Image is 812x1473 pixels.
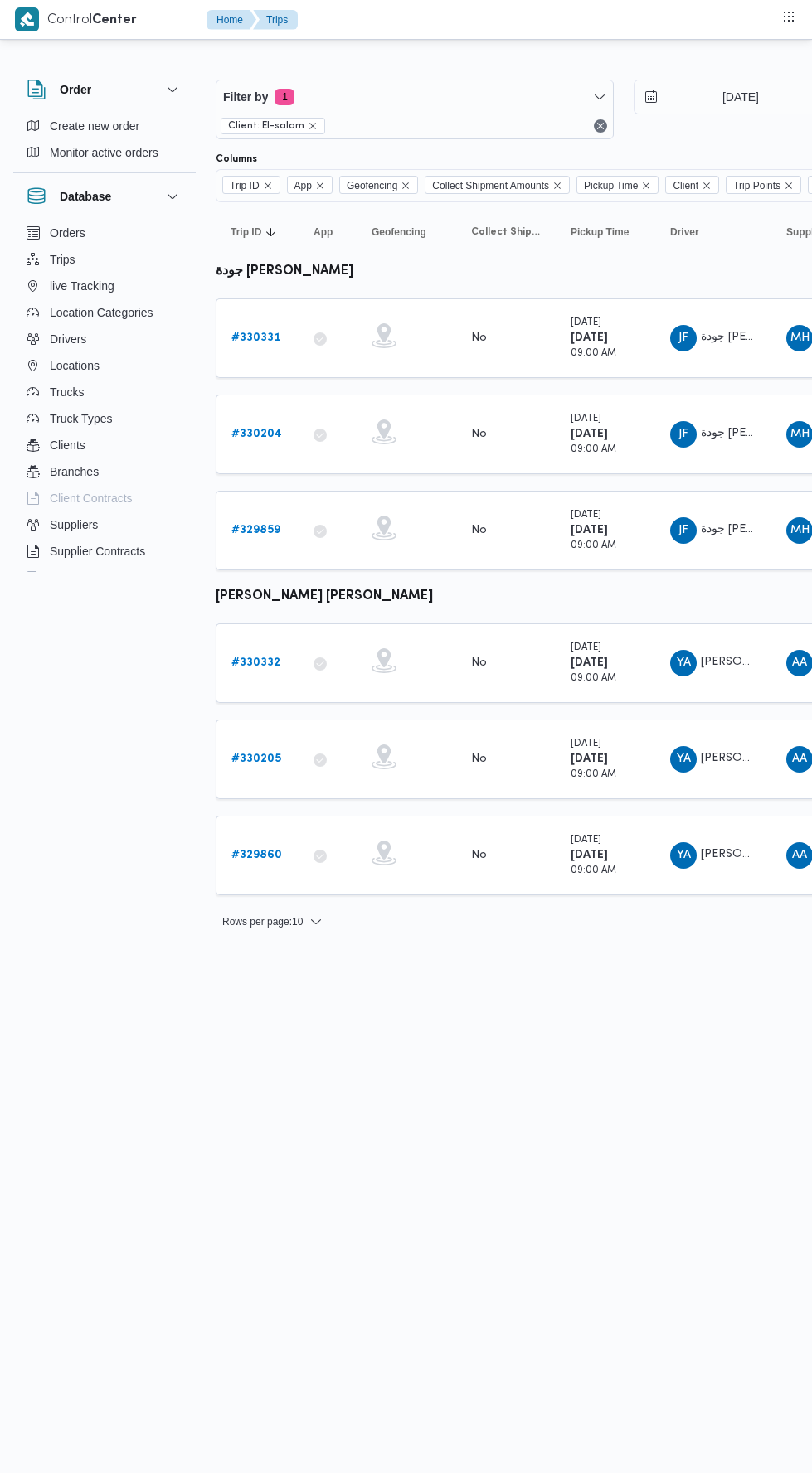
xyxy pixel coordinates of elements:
button: Database [27,187,182,206]
button: Rows per page:10 [216,912,329,932]
a: #329859 [231,521,280,540]
b: [DATE] [571,753,608,764]
span: Driver [670,225,699,239]
div: Jodah Fozai Mahmood Alsaid [670,325,697,351]
button: Location Categories [20,299,189,326]
div: Yasr Abadalazaiaz Ahmad Khalail [670,746,697,773]
b: Center [92,14,137,27]
span: Orders [50,223,85,243]
button: Remove [591,116,610,136]
b: # 330332 [231,657,280,668]
span: MH [790,325,810,351]
span: Client: El-salam [228,119,304,133]
h3: Order [60,80,91,99]
span: Trip Points [733,177,780,195]
button: Suppliers [20,511,189,538]
small: [DATE] [571,836,601,845]
b: [DATE] [571,429,608,439]
small: 09:00 AM [571,349,616,358]
span: YA [677,650,691,676]
b: [DATE] [571,332,608,343]
button: Truck Types [20,405,189,432]
a: #330332 [231,653,280,673]
span: Collect Shipment Amounts [471,225,541,239]
span: Pickup Time [576,176,659,194]
span: Drivers [50,329,86,349]
small: [DATE] [571,318,601,327]
button: Clients [20,432,189,458]
span: Devices [50,568,91,588]
small: [DATE] [571,414,601,424]
span: JF [678,517,688,544]
span: Trips [50,250,75,269]
button: remove selected entity [308,121,318,131]
span: YA [677,842,691,869]
div: Jodah Fozai Mahmood Alsaid [670,517,697,544]
span: Pickup Time [571,225,629,239]
span: Truck Types [50,409,112,429]
div: Order [13,113,196,172]
b: [PERSON_NAME] [PERSON_NAME] [216,590,433,603]
div: No [471,523,487,538]
span: 1 active filters [275,89,294,105]
span: App [314,225,333,239]
div: Yasr Abadalazaiaz Ahmad Khalail [670,650,697,676]
span: Client [665,176,719,194]
div: No [471,848,487,863]
b: جودة [PERSON_NAME] [216,265,353,278]
small: [DATE] [571,739,601,749]
span: App [294,177,312,195]
button: Driver [664,219,763,245]
span: Create new order [50,116,139,136]
button: Remove Geofencing from selection in this group [401,181,411,191]
b: # 330331 [231,332,280,343]
button: Create new order [20,113,189,139]
svg: Sorted in descending order [265,225,278,239]
button: Trips [253,10,298,30]
span: MH [790,421,810,448]
div: Yasr Abadalazaiaz Ahmad Khalail [670,842,697,869]
button: Filter by1 active filters [216,80,613,114]
button: Client Contracts [20,485,189,511]
span: AA [792,842,807,869]
button: Remove App from selection in this group [315,181,325,191]
span: Trip ID [222,176,280,194]
span: Collect Shipment Amounts [432,177,549,195]
button: Supplier Contracts [20,538,189,564]
b: [DATE] [571,525,608,535]
button: Drivers [20,326,189,352]
span: Trucks [50,382,84,402]
button: Trips [20,246,189,273]
h3: Database [60,187,111,206]
button: Remove Client from selection in this group [702,181,712,191]
span: Location Categories [50,303,153,322]
span: Client Contracts [50,488,133,508]
small: [DATE] [571,643,601,652]
span: Client: El-salam [221,118,325,134]
button: Order [27,80,182,99]
button: Remove Trip ID from selection in this group [263,181,273,191]
span: JF [678,325,688,351]
button: live Tracking [20,273,189,299]
span: Trip ID; Sorted in descending order [231,225,261,239]
span: Supplier Contracts [50,541,145,561]
button: Remove Pickup Time from selection in this group [641,181,651,191]
span: Trip Points [726,176,801,194]
button: Pickup Time [564,219,647,245]
span: YA [677,746,691,773]
span: Suppliers [50,515,98,535]
span: Pickup Time [584,177,638,195]
img: X8yXhbKr1z7QwAAAABJRU5ErkJggg== [15,7,39,31]
span: Monitor active orders [50,143,158,162]
div: No [471,752,487,767]
span: live Tracking [50,276,114,296]
div: Jodah Fozai Mahmood Alsaid [670,421,697,448]
b: # 330205 [231,753,281,764]
small: 09:00 AM [571,541,616,550]
small: 09:00 AM [571,445,616,454]
span: Branches [50,462,99,482]
button: Trucks [20,379,189,405]
span: Client [673,177,698,195]
button: Remove Trip Points from selection in this group [784,181,794,191]
b: # 329859 [231,525,280,535]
